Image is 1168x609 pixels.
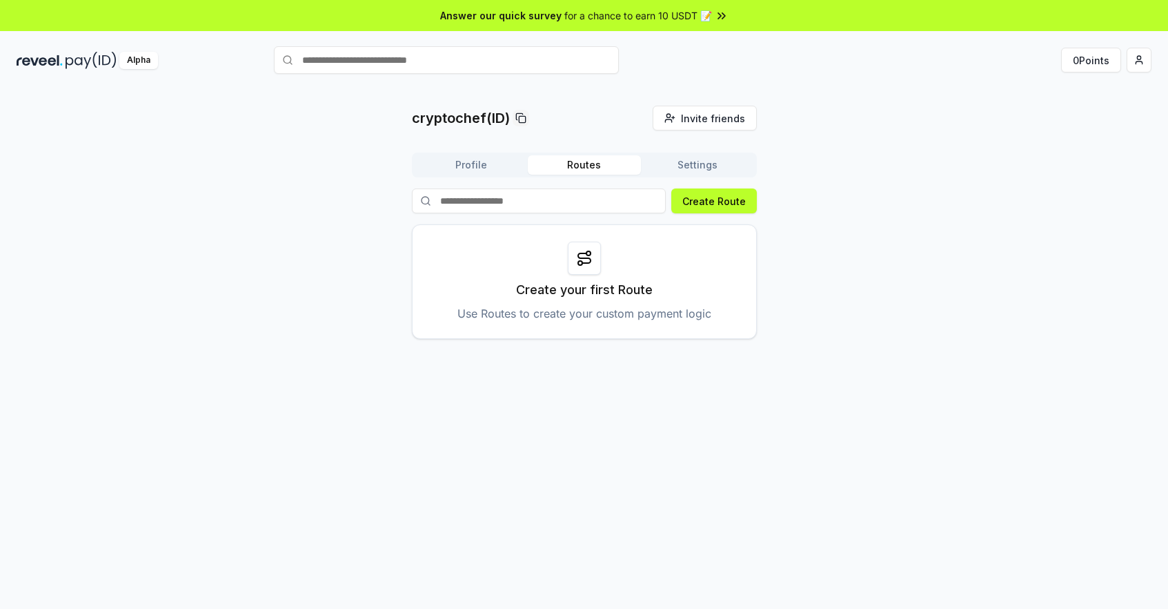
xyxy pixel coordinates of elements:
button: 0Points [1061,48,1121,72]
div: Alpha [119,52,158,69]
p: cryptochef(ID) [412,108,510,128]
img: pay_id [66,52,117,69]
button: Invite friends [653,106,757,130]
button: Create Route [671,188,757,213]
button: Settings [641,155,754,175]
button: Profile [415,155,528,175]
span: Answer our quick survey [440,8,562,23]
p: Create your first Route [516,280,653,300]
img: reveel_dark [17,52,63,69]
span: Invite friends [681,111,745,126]
span: for a chance to earn 10 USDT 📝 [564,8,712,23]
p: Use Routes to create your custom payment logic [457,305,711,322]
button: Routes [528,155,641,175]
